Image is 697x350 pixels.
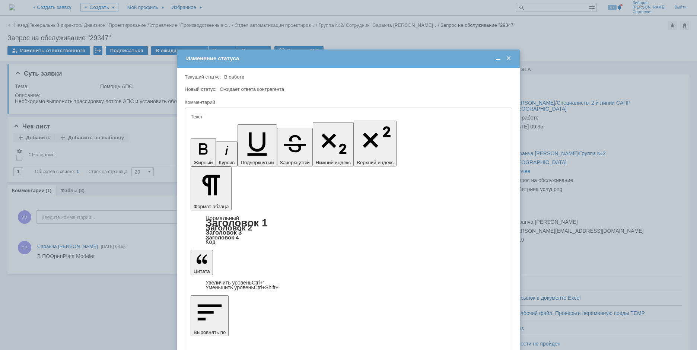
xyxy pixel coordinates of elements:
li: Нужно ли моделировать детали поворота трассы лотков? Если нужно, то нужно указать размеры на них ... [18,26,109,50]
button: Курсив [216,141,238,166]
div: Формат абзаца [191,216,506,245]
label: Текущий статус: [185,74,221,80]
label: Новый статус: [185,86,217,92]
span: Верхний индекс [357,160,394,165]
a: Increase [206,280,264,286]
div: Цитата [191,280,506,290]
span: Цитата [194,268,210,274]
a: Заголовок 2 [206,223,252,232]
a: Код [206,239,216,245]
a: Decrease [206,284,280,290]
div: Изменение статуса [186,55,512,62]
button: Формат абзаца [191,166,232,210]
a: Заголовок 1 [206,217,268,229]
a: Заголовок 4 [206,234,239,241]
span: Нижний индекс [316,160,351,165]
span: Закрыть [505,55,512,62]
button: Верхний индекс [354,121,397,166]
div: Комментарий [185,99,511,106]
span: Подчеркнутый [241,160,274,165]
button: Жирный [191,138,216,166]
span: Свернуть (Ctrl + M) [494,55,502,62]
a: Заголовок 3 [206,229,242,236]
li: Не нашёл размеров сечения лотков - высота стенки, ширина полки. Нужно указать размеры сечения лот... [18,8,109,26]
span: Формат абзаца [194,204,229,209]
button: Подчеркнутый [238,124,277,166]
div: Текст [191,114,505,119]
span: Ожидает ответа контрагента [220,86,284,92]
span: Курсив [219,160,235,165]
button: Зачеркнутый [277,128,313,166]
button: Выровнять по [191,295,229,336]
a: Нормальный [206,215,239,221]
span: Зачеркнутый [280,160,310,165]
button: Цитата [191,250,213,275]
span: Жирный [194,160,213,165]
span: Ctrl+Shift+' [254,284,280,290]
li: Нужно ли моделировать и размещать элементы крепления лотков (подвески, кронштейны и т.п.)? Если н... [18,50,109,80]
button: Нижний индекс [313,122,354,166]
span: Ctrl+' [252,280,264,286]
span: В работе [224,74,244,80]
span: Выровнять по [194,330,226,335]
